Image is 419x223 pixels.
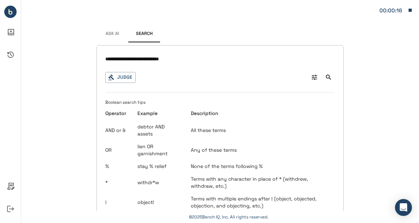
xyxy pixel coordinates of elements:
[132,160,185,173] td: stay % relief
[185,140,335,160] td: Any of these terms
[376,3,416,18] button: Matter: 107868:0001
[105,140,132,160] td: OR
[132,106,185,120] th: Example
[132,173,185,192] td: withdr*w
[185,120,335,140] td: All these terms
[105,72,136,83] button: Judge
[132,120,185,140] td: debtor AND assets
[128,25,160,42] button: Search
[308,71,321,84] button: Advanced Search
[185,160,335,173] td: None of the terms following %
[185,106,335,120] th: Description
[379,6,404,15] div: Matter: 107868:0001
[105,160,132,173] td: %
[105,106,132,120] th: Operator
[132,192,185,212] td: object!
[395,199,412,216] div: Open Intercom Messenger
[105,192,132,212] td: !
[322,71,335,84] button: Search
[106,31,119,37] span: Ask AI
[185,192,335,212] td: Terms with multiple endings after ! (object, objected, objection, and objecting, etc.)
[105,120,132,140] td: AND or &
[185,173,335,192] td: Terms with any character in place of * (withdrew, withdraw, etc.)
[105,100,146,111] span: Boolean search tips
[132,140,185,160] td: lien OR garnishment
